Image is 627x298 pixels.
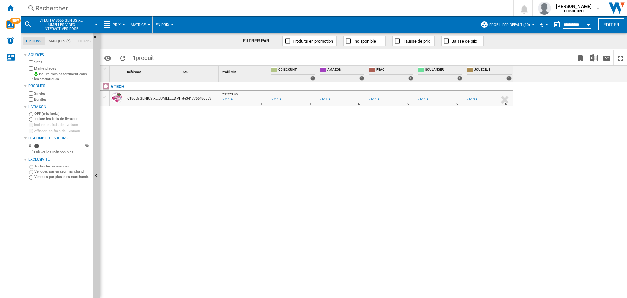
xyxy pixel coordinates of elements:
[180,91,219,106] div: vte3417766186553
[451,39,477,44] span: Baisse de prix
[183,70,189,74] span: SKU
[156,16,172,33] button: En Prix
[425,67,462,73] span: BOULANGER
[129,50,157,64] span: 1
[408,76,413,81] div: 1 offers sold by FNAC
[34,72,38,76] img: mysite-bg-18x18.png
[600,50,613,65] button: Envoyer ce rapport par email
[368,96,380,103] div: 74,99 €
[10,18,21,24] span: NEW
[353,39,376,44] span: Indisponible
[101,52,114,64] button: Options
[538,2,551,15] img: profile.jpg
[34,122,90,127] label: Inclure les frais de livraison
[402,39,430,44] span: Hausse de prix
[260,101,262,108] div: Délai de livraison : 0 jour
[320,97,331,101] div: 74,90 €
[392,36,435,46] button: Hausse de prix
[220,66,268,76] div: Profil Min Sort None
[35,18,87,31] span: VTECH 618655 GENIUS XL JUMELLES VIDEO INTERACTIVES ROSE
[222,70,236,74] span: Profil Min
[466,96,478,103] div: 74,99 €
[327,67,364,73] span: AMAZON
[29,129,33,133] input: Afficher les frais de livraison
[126,66,180,76] div: Sort None
[358,101,360,108] div: Délai de livraison : 4 jours
[29,73,33,81] input: Inclure mon assortiment dans les statistiques
[181,66,219,76] div: Sort None
[23,37,45,45] md-tab-item: Options
[222,92,239,96] span: CDISCOUNT
[269,66,317,82] div: CDISCOUNT 1 offers sold by CDISCOUNT
[271,97,282,101] div: 69,99 €
[318,66,366,82] div: AMAZON 1 offers sold by AMAZON
[27,143,33,148] div: 0
[474,67,512,73] span: JOUECLUB
[29,91,33,96] input: Singles
[34,174,90,179] label: Vendues par plusieurs marchands
[34,91,90,96] label: Singles
[467,97,478,101] div: 74,99 €
[29,175,33,180] input: Vendues par plusieurs marchands
[465,66,513,82] div: JOUECLUB 1 offers sold by JOUECLUB
[343,36,386,46] button: Indisponible
[418,97,429,101] div: 74,99 €
[34,164,90,169] label: Toutes les références
[574,50,587,65] button: Créer un favoris
[598,18,624,30] button: Editer
[417,96,429,103] div: 74,99 €
[367,66,415,82] div: FNAC 1 offers sold by FNAC
[29,170,33,174] input: Vendues par un seul marchand
[29,112,33,116] input: OFF (prix facial)
[505,101,507,108] div: Délai de livraison : 6 jours
[103,16,124,33] div: Prix
[34,97,90,102] label: Bundles
[7,37,14,44] img: alerts-logo.svg
[310,76,315,81] div: 1 offers sold by CDISCOUNT
[220,66,268,76] div: Sort None
[127,91,222,106] div: 618655 GENIUS XL JUMELLES VIDEO INTERACTIVES ROSE
[35,4,496,13] div: Rechercher
[126,66,180,76] div: Référence Sort None
[29,117,33,122] input: Inclure les frais de livraison
[34,60,90,65] label: Sites
[24,16,96,33] div: VTECH 618655 GENIUS XL JUMELLES VIDEO INTERACTIVES ROSE
[29,66,33,71] input: Marketplaces
[456,101,458,108] div: Délai de livraison : 5 jours
[6,20,15,29] img: wise-card.svg
[457,76,462,81] div: 1 offers sold by BOULANGER
[309,101,311,108] div: Délai de livraison : 0 jour
[278,67,315,73] span: CDISCOUNT
[28,157,90,162] div: Exclusivité
[416,66,464,82] div: BOULANGER 1 offers sold by BOULANGER
[113,16,124,33] button: Prix
[540,16,547,33] button: €
[29,123,33,127] input: Inclure les frais de livraison
[93,33,101,44] button: Masquer
[540,21,543,28] span: €
[587,50,600,65] button: Télécharger au format Excel
[506,76,512,81] div: 1 offers sold by JOUECLUB
[243,38,276,44] div: FILTRER PAR
[34,150,90,155] label: Enlever les indisponibles
[221,96,233,103] div: Mise à jour : vendredi 26 septembre 2025 06:05
[34,169,90,174] label: Vendues par un seul marchand
[29,150,33,154] input: Afficher les frais de livraison
[34,111,90,116] label: OFF (prix facial)
[34,72,90,82] label: Inclure mon assortiment dans les statistiques
[480,16,533,33] div: Profil par défaut (10)
[319,96,331,103] div: 74,90 €
[550,18,563,31] button: md-calendar
[181,66,219,76] div: SKU Sort None
[131,23,146,27] span: Matrice
[583,18,594,29] button: Open calendar
[136,54,154,61] span: produit
[127,70,141,74] span: Référence
[564,9,584,13] b: CDISCOUNT
[489,23,530,27] span: Profil par défaut (10)
[131,16,149,33] button: Matrice
[116,50,129,65] button: Recharger
[28,52,90,58] div: Sources
[293,39,333,44] span: Produits en promotion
